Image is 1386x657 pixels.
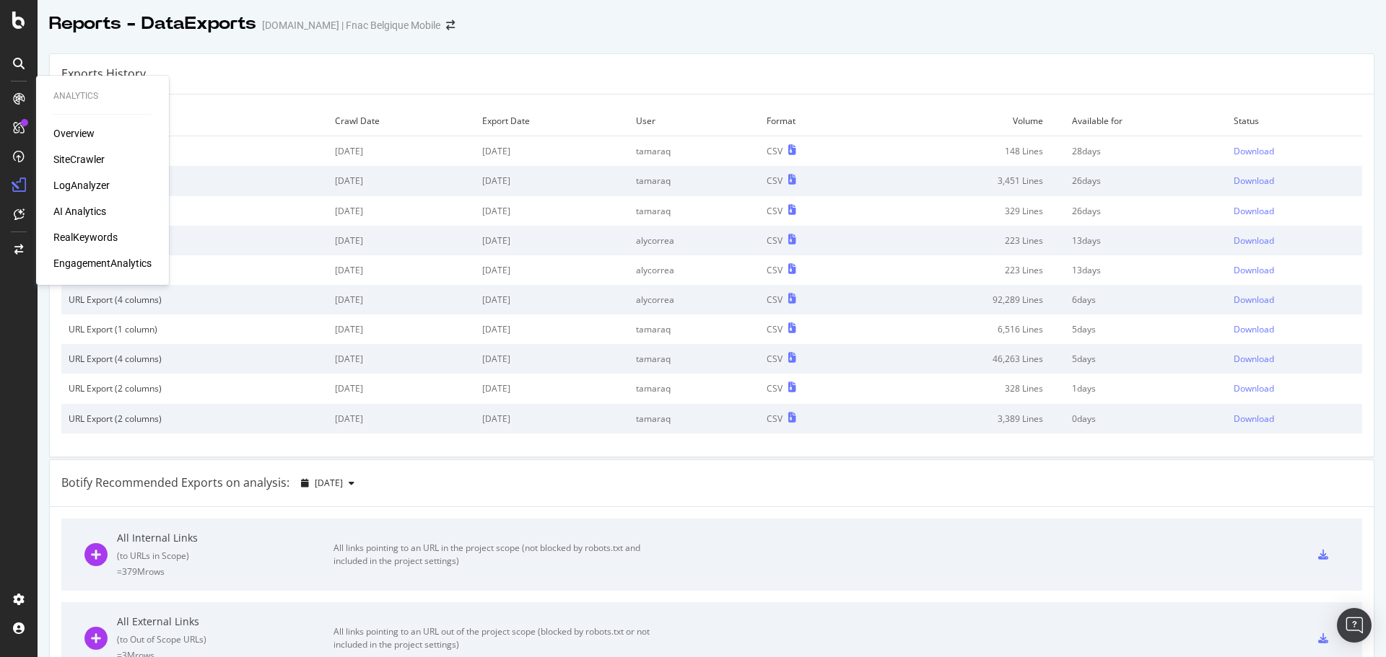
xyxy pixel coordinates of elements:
div: CSV [767,294,783,306]
div: CSV [767,145,783,157]
td: [DATE] [328,344,474,374]
a: Download [1234,145,1355,157]
span: 2025 Sep. 5th [315,477,343,489]
div: [DOMAIN_NAME] | Fnac Belgique Mobile [262,18,440,32]
div: Download [1234,353,1274,365]
div: EngagementAnalytics [53,256,152,270]
div: Analytics [53,90,152,102]
div: All links pointing to an URL out of the project scope (blocked by robots.txt or not included in t... [334,625,658,651]
td: [DATE] [328,196,474,226]
a: LogAnalyzer [53,178,110,193]
div: URL Export (4 columns) [69,234,321,247]
div: CSV [767,353,783,365]
div: Download [1234,413,1274,425]
a: SiteCrawler [53,152,105,167]
td: 46,263 Lines [868,344,1065,374]
div: URL Export (4 columns) [69,294,321,306]
a: Download [1234,353,1355,365]
td: tamaraq [629,196,759,226]
div: csv-export [1318,633,1328,643]
td: 28 days [1065,136,1226,167]
div: URL Export (4 columns) [69,353,321,365]
td: 3,389 Lines [868,404,1065,433]
td: Export Type [61,106,328,136]
td: 0 days [1065,404,1226,433]
td: [DATE] [475,196,629,226]
td: [DATE] [475,374,629,403]
div: URL Export (2 columns) [69,175,321,187]
div: CSV [767,413,783,425]
td: [DATE] [328,314,474,344]
div: CSV [767,323,783,335]
td: [DATE] [328,255,474,285]
div: ( to Out of Scope URLs ) [117,633,334,645]
a: Overview [53,126,95,141]
td: 26 days [1065,166,1226,195]
a: Download [1234,205,1355,217]
td: [DATE] [328,166,474,195]
td: 13 days [1065,255,1226,285]
td: 5 days [1065,314,1226,344]
a: Download [1234,234,1355,247]
div: Download [1234,264,1274,276]
a: RealKeywords [53,230,118,244]
div: CSV [767,175,783,187]
td: 3,451 Lines [868,166,1065,195]
td: alycorrea [629,226,759,255]
td: [DATE] [328,285,474,314]
td: [DATE] [475,226,629,255]
td: [DATE] [328,226,474,255]
td: alycorrea [629,285,759,314]
td: Volume [868,106,1065,136]
td: Format [759,106,868,136]
button: [DATE] [295,472,360,495]
td: 223 Lines [868,255,1065,285]
div: CSV [767,205,783,217]
td: [DATE] [475,404,629,433]
div: URL Export (3 columns) [69,264,321,276]
div: ( to URLs in Scope ) [117,550,334,562]
div: CSV [767,382,783,394]
td: 223 Lines [868,226,1065,255]
div: URL Export (2 columns) [69,382,321,394]
div: All links pointing to an URL in the project scope (not blocked by robots.txt and included in the ... [334,542,658,568]
div: All Internal Links [117,531,334,545]
td: alycorrea [629,255,759,285]
div: CSV [767,264,783,276]
div: arrow-right-arrow-left [446,20,455,30]
td: [DATE] [475,314,629,344]
td: [DATE] [475,255,629,285]
td: tamaraq [629,374,759,403]
td: 26 days [1065,196,1226,226]
td: User [629,106,759,136]
td: Available for [1065,106,1226,136]
td: Crawl Date [328,106,474,136]
td: [DATE] [328,374,474,403]
div: Download [1234,175,1274,187]
td: 148 Lines [868,136,1065,167]
div: Open Intercom Messenger [1337,608,1372,643]
td: [DATE] [328,404,474,433]
td: Status [1226,106,1362,136]
td: [DATE] [328,136,474,167]
td: [DATE] [475,166,629,195]
div: URL Export (2 columns) [69,145,321,157]
a: Download [1234,413,1355,425]
a: Download [1234,264,1355,276]
a: AI Analytics [53,204,106,219]
div: Reports - DataExports [49,12,256,36]
td: 5 days [1065,344,1226,374]
td: 6 days [1065,285,1226,314]
a: Download [1234,323,1355,335]
td: tamaraq [629,344,759,374]
div: URL Export (2 columns) [69,413,321,425]
td: 329 Lines [868,196,1065,226]
div: Download [1234,294,1274,306]
a: Download [1234,382,1355,394]
td: 328 Lines [868,374,1065,403]
td: tamaraq [629,314,759,344]
div: Download [1234,323,1274,335]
